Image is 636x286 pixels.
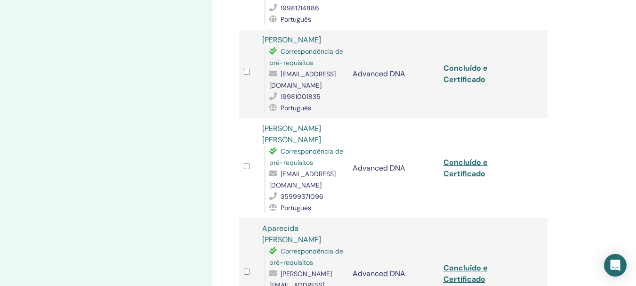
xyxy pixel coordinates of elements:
span: Correspondência de pré-requisitos [269,47,343,67]
span: [EMAIL_ADDRESS][DOMAIN_NAME] [269,170,336,189]
span: Correspondência de pré-requisitos [269,247,343,267]
a: [PERSON_NAME] [PERSON_NAME] [262,123,321,145]
a: Concluído e Certificado [443,263,488,284]
div: Open Intercom Messenger [604,254,627,277]
span: 35999371096 [281,192,323,201]
span: Português [281,204,311,212]
a: Concluído e Certificado [443,63,488,84]
span: Correspondência de pré-requisitos [269,147,343,167]
td: Advanced DNA [348,118,439,218]
span: [EMAIL_ADDRESS][DOMAIN_NAME] [269,70,336,90]
span: Português [281,15,311,24]
td: Advanced DNA [348,30,439,118]
span: 19981714886 [281,4,319,12]
a: Aparecida [PERSON_NAME] [262,223,321,245]
a: Concluído e Certificado [443,157,488,179]
span: 19981001835 [281,92,321,101]
a: [PERSON_NAME] [262,35,321,45]
span: Português [281,104,311,112]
